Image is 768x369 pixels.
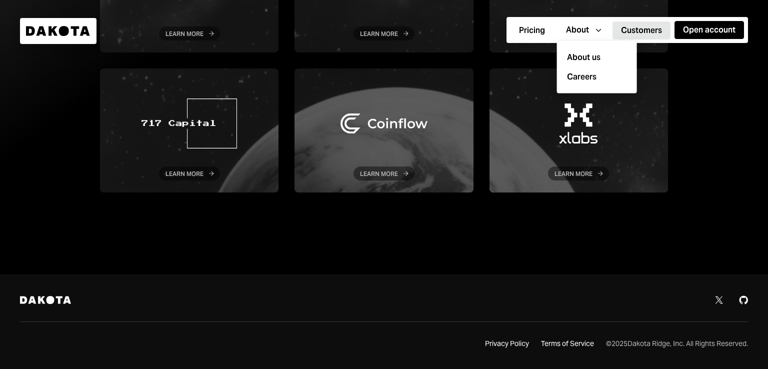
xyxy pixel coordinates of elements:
[612,20,670,40] a: Customers
[510,20,553,40] a: Pricing
[541,338,594,349] a: Terms of Service
[567,71,635,83] a: Careers
[541,339,594,349] div: Terms of Service
[566,24,589,35] div: About
[606,339,748,348] div: © 2025 Dakota Ridge, Inc. All Rights Reserved.
[485,338,529,349] a: Privacy Policy
[674,21,744,39] button: Open account
[563,48,631,67] div: About us
[563,47,631,67] a: About us
[510,21,553,39] button: Pricing
[485,339,529,349] div: Privacy Policy
[557,21,608,39] button: About
[612,21,670,39] button: Customers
